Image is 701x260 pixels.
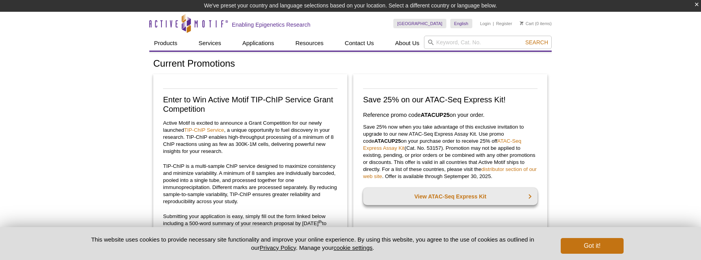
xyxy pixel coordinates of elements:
[520,19,552,28] li: (0 items)
[163,163,338,205] p: TIP-ChIP is a multi-sample ChIP service designed to maximize consistency and minimize variability...
[424,36,552,49] input: Keyword, Cat. No.
[420,112,450,118] strong: ATACUP25
[163,95,338,114] h2: Enter to Win Active Motif TIP-ChIP Service Grant Competition
[393,19,446,28] a: [GEOGRAPHIC_DATA]
[291,36,328,51] a: Resources
[163,120,338,155] p: Active Motif is excited to announce a Grant Competition for our newly launched , a unique opportu...
[334,244,373,251] button: cookie settings
[194,36,226,51] a: Services
[163,88,338,89] img: TIP-ChIP Service Grant Competition
[480,21,491,26] a: Login
[363,88,538,89] img: Save on ATAC-Seq Express Assay Kit
[493,19,494,28] li: |
[363,110,538,120] h3: Reference promo code on your order.
[153,58,548,70] h1: Current Promotions
[520,21,534,26] a: Cart
[232,21,310,28] h2: Enabling Epigenetics Research
[319,219,322,224] sup: th
[363,124,538,180] p: Save 25% now when you take advantage of this exclusive invitation to upgrade to our new ATAC-Seq ...
[520,21,523,25] img: Your Cart
[363,95,538,104] h2: Save 25% on our ATAC-Seq Express Kit!
[363,188,538,205] a: View ATAC-Seq Express Kit
[340,36,378,51] a: Contact Us
[496,21,512,26] a: Register
[391,36,424,51] a: About Us
[238,36,279,51] a: Applications
[374,138,401,144] strong: ATACUP25
[523,39,551,46] button: Search
[450,19,472,28] a: English
[163,213,338,234] p: Submitting your application is easy, simply fill out the form linked below including a 500-word s...
[77,235,548,252] p: This website uses cookies to provide necessary site functionality and improve your online experie...
[184,127,224,133] a: TIP-ChIP Service
[260,244,296,251] a: Privacy Policy
[363,166,537,179] a: distributor section of our web site
[525,39,548,45] span: Search
[149,36,182,51] a: Products
[561,238,624,254] button: Got it!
